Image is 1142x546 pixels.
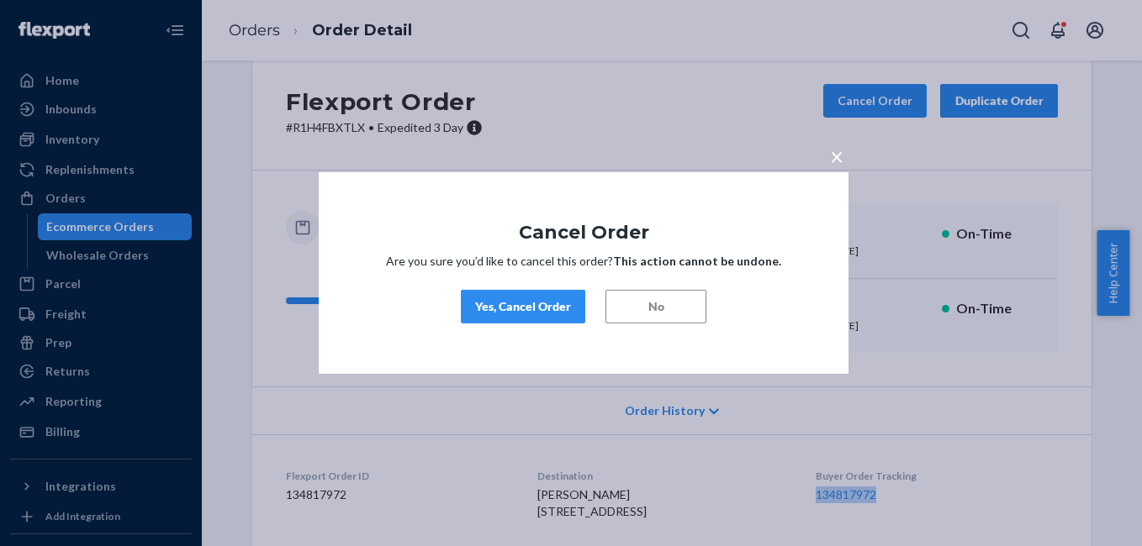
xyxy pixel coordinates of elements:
p: Are you sure you’d like to cancel this order? [369,253,798,270]
button: Yes, Cancel Order [461,290,585,323]
span: × [830,142,843,171]
strong: This action cannot be undone. [613,254,781,268]
h1: Cancel Order [369,223,798,243]
button: No [605,290,706,323]
div: Yes, Cancel Order [475,298,571,315]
